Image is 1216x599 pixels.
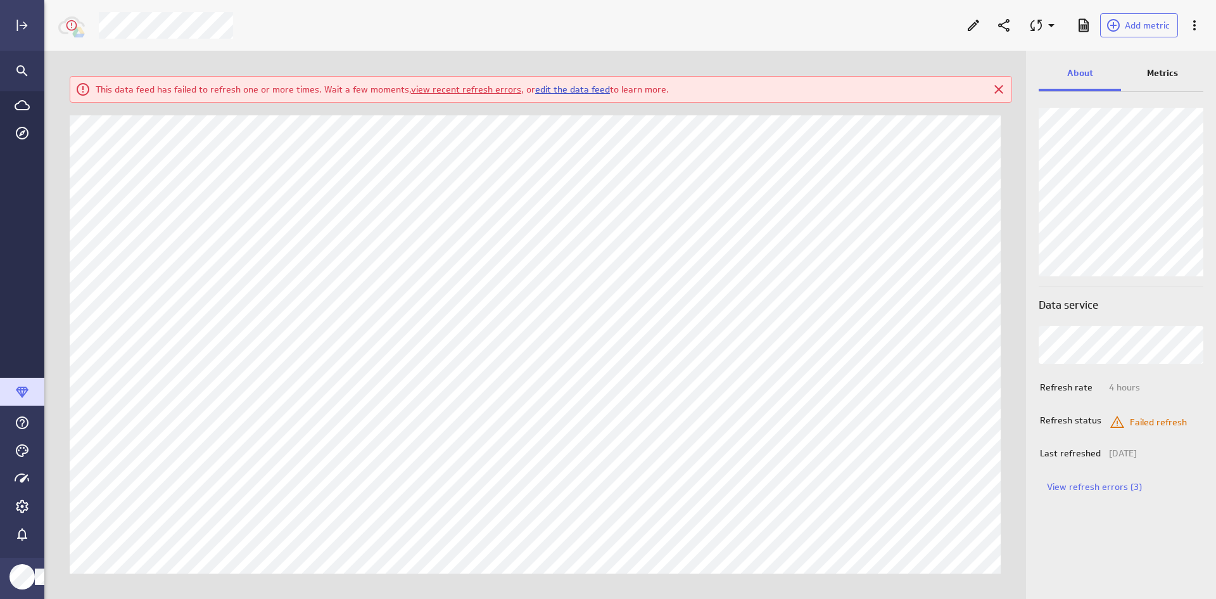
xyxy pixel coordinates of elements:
div: Edit [963,15,984,36]
div: About [1039,57,1121,91]
a: view recent refresh errors [411,84,521,95]
p: Failed refresh [1130,416,1187,428]
button: Add metric [1100,13,1178,37]
div: Themes [11,440,33,461]
button: View refresh errors (3) [1039,477,1150,497]
div: Share [993,15,1015,36]
p: Last refreshed [1040,447,1108,460]
p: [DATE] [1109,447,1202,460]
div: Google Drive (spreadsheet, JSON), Table [1039,326,1203,364]
p: About [1067,67,1093,80]
div: Help & PowerMetrics Assistant [11,412,33,434]
span: View refresh errors (3) [1047,481,1142,493]
a: edit the data feed [535,84,610,95]
span: Warning (one or more refresh failures). [58,12,85,39]
span: Add metric [1125,20,1170,31]
button: Refresh menu [1020,13,1067,37]
svg: Account and settings [15,499,30,514]
p: This data feed has failed to refresh one or more times. Wait a few moments , , or to learn more. [96,83,669,96]
div: Metrics [1121,57,1203,91]
div: Notifications [11,524,33,545]
h3: Data service [1039,297,1203,313]
div: Account and settings [11,496,33,517]
p: Refresh rate [1040,381,1108,394]
div: Close [991,82,1006,97]
div: Download as CSV [1073,15,1094,36]
p: Refresh status [1040,414,1108,427]
div: More actions [1184,15,1205,36]
div: Expand [11,15,33,36]
svg: Usage [15,471,30,486]
svg: Themes [15,443,30,458]
p: Metrics [1147,67,1178,80]
img: image6554840226126694000.png [72,26,85,39]
p: 4 hours [1109,381,1202,394]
